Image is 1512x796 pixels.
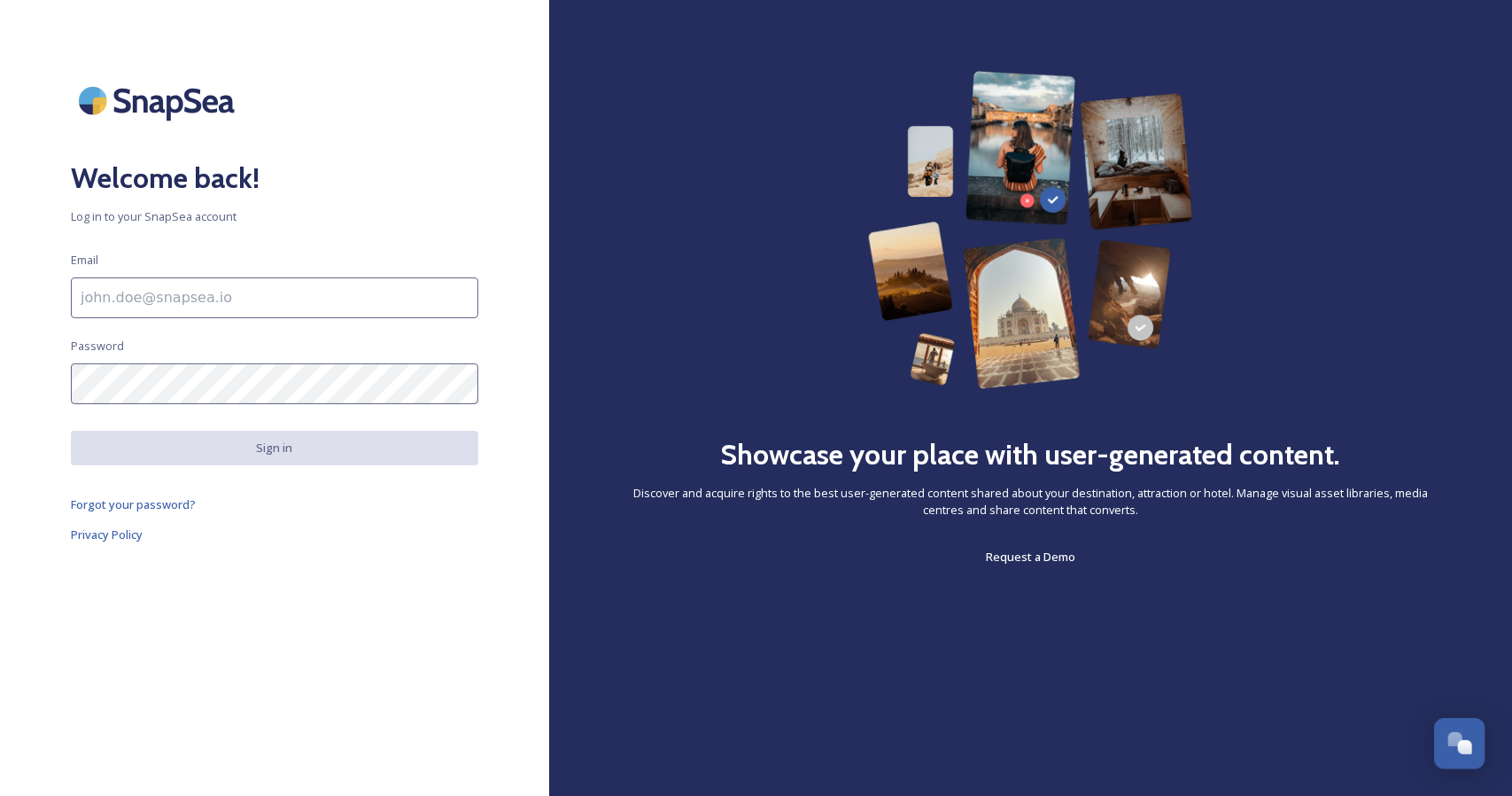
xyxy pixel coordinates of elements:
img: 63b42ca75bacad526042e722_Group%20154-p-800.png [868,71,1193,389]
img: SnapSea Logo [71,71,248,130]
button: Open Chat [1434,718,1485,769]
a: Privacy Policy [71,524,478,545]
span: Privacy Policy [71,527,143,542]
input: john.doe@snapsea.io [71,277,478,318]
span: Log in to your SnapSea account [71,208,478,225]
span: Password [71,338,124,355]
span: Discover and acquire rights to the best user-generated content shared about your destination, att... [620,485,1441,519]
span: Email [71,252,98,269]
a: Request a Demo [986,546,1075,567]
span: Forgot your password? [71,496,196,512]
h2: Welcome back! [71,157,478,199]
button: Sign in [71,431,478,465]
h2: Showcase your place with user-generated content. [721,433,1341,476]
a: Forgot your password? [71,494,478,515]
span: Request a Demo [986,549,1075,565]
